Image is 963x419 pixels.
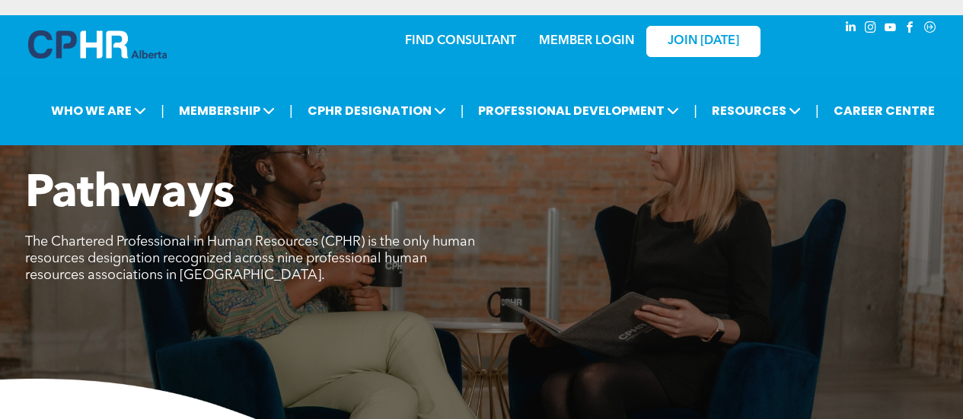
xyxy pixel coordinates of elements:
a: Social network [922,19,939,40]
li: | [289,95,293,126]
a: instagram [863,19,879,40]
span: RESOURCES [707,97,805,125]
a: CAREER CENTRE [829,97,939,125]
span: CPHR DESIGNATION [303,97,451,125]
img: A blue and white logo for cp alberta [28,30,167,59]
li: | [461,95,464,126]
span: Pathways [25,172,234,217]
a: MEMBER LOGIN [539,35,634,47]
span: PROFESSIONAL DEVELOPMENT [474,97,684,125]
li: | [161,95,164,126]
li: | [694,95,697,126]
a: youtube [882,19,899,40]
a: facebook [902,19,919,40]
a: linkedin [843,19,859,40]
a: JOIN [DATE] [646,26,761,57]
span: JOIN [DATE] [668,34,739,49]
span: The Chartered Professional in Human Resources (CPHR) is the only human resources designation reco... [25,235,475,282]
span: MEMBERSHIP [174,97,279,125]
a: FIND CONSULTANT [405,35,516,47]
span: WHO WE ARE [46,97,151,125]
li: | [815,95,819,126]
